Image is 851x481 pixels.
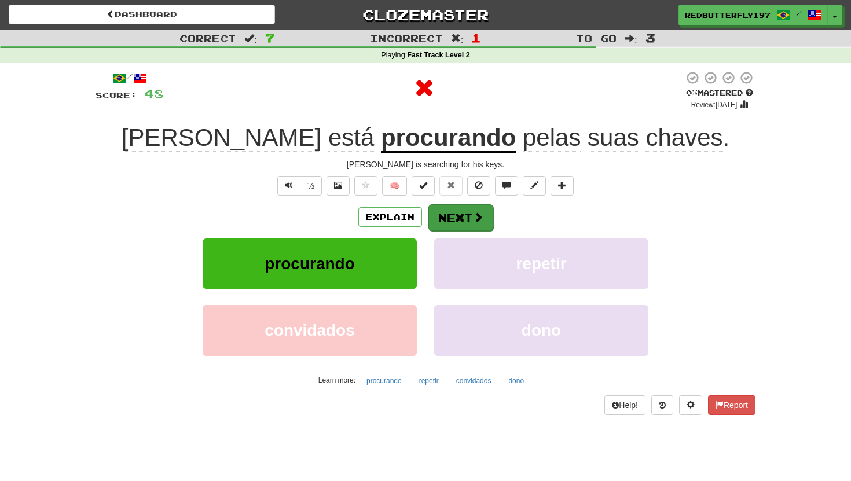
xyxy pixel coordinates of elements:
span: / [796,9,802,17]
button: Edit sentence (alt+d) [523,176,546,196]
button: Add to collection (alt+a) [551,176,574,196]
span: Incorrect [370,32,443,44]
button: Explain [358,207,422,227]
span: dono [522,321,561,339]
button: Show image (alt+x) [327,176,350,196]
span: pelas [523,124,581,152]
small: Review: [DATE] [691,101,738,109]
span: 0 % [686,88,698,97]
small: Learn more: [318,376,355,384]
span: . [516,124,729,152]
button: convidados [203,305,417,355]
span: procurando [265,255,355,273]
span: repetir [516,255,566,273]
div: Text-to-speech controls [275,176,322,196]
button: dono [502,372,530,390]
span: [PERSON_NAME] [122,124,321,152]
span: RedButterfly1973 [685,10,771,20]
button: Help! [604,395,645,415]
div: [PERSON_NAME] is searching for his keys. [96,159,755,170]
span: está [328,124,374,152]
span: 1 [471,31,481,45]
span: suas [588,124,639,152]
span: 48 [144,86,164,101]
span: : [451,34,464,43]
span: 7 [265,31,275,45]
button: Next [428,204,493,231]
a: Dashboard [9,5,275,24]
a: RedButterfly1973 / [678,5,828,25]
button: dono [434,305,648,355]
button: Favorite sentence (alt+f) [354,176,377,196]
span: Correct [179,32,236,44]
span: : [625,34,637,43]
button: Round history (alt+y) [651,395,673,415]
a: Clozemaster [292,5,559,25]
button: repetir [413,372,445,390]
div: Mastered [684,88,755,98]
button: Discuss sentence (alt+u) [495,176,518,196]
span: 3 [645,31,655,45]
button: Reset to 0% Mastered (alt+r) [439,176,463,196]
span: chaves [645,124,722,152]
button: ½ [300,176,322,196]
button: procurando [203,238,417,289]
span: : [244,34,257,43]
button: procurando [360,372,408,390]
span: convidados [265,321,355,339]
span: Score: [96,90,137,100]
button: convidados [450,372,498,390]
button: Set this sentence to 100% Mastered (alt+m) [412,176,435,196]
span: To go [576,32,617,44]
u: procurando [381,124,516,153]
button: Report [708,395,755,415]
div: / [96,71,164,85]
button: repetir [434,238,648,289]
button: Ignore sentence (alt+i) [467,176,490,196]
button: Play sentence audio (ctl+space) [277,176,300,196]
button: 🧠 [382,176,407,196]
strong: Fast Track Level 2 [407,51,470,59]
